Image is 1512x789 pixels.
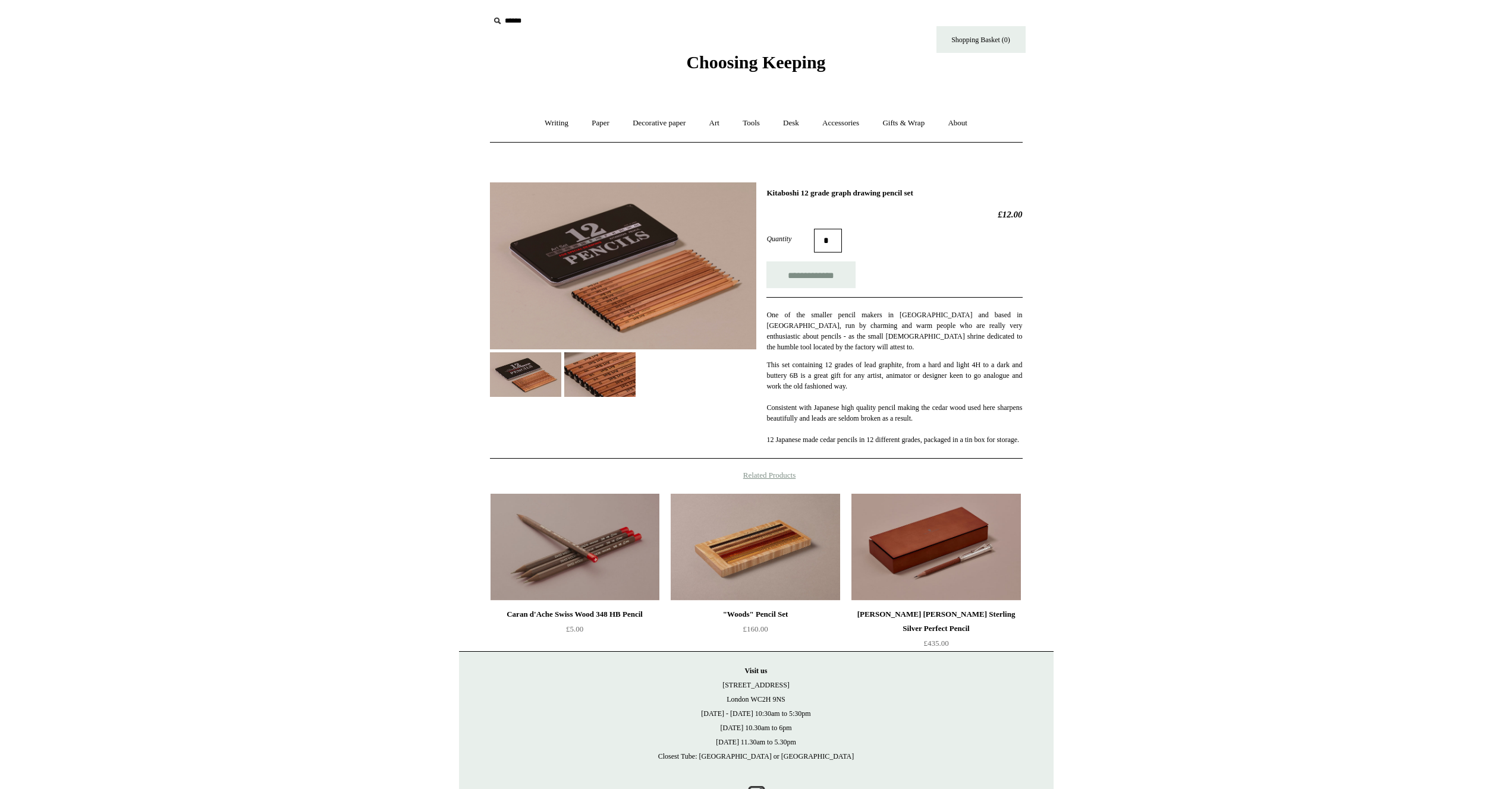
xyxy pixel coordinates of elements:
[674,607,837,621] div: "Woods" Pencil Set
[566,624,583,633] span: £5.00
[459,471,1054,480] h4: Related Products
[872,108,935,139] a: Gifts & Wrap
[686,62,825,70] a: Choosing Keeping
[564,352,636,397] img: Kitaboshi 12 grade graph drawing pencil set
[491,607,659,656] a: Caran d'Ache Swiss Wood 348 HB Pencil £5.00
[671,494,840,601] a: "Woods" Pencil Set "Woods" Pencil Set
[851,607,1020,656] a: [PERSON_NAME] [PERSON_NAME] Sterling Silver Perfect Pencil £435.00
[671,607,840,656] a: "Woods" Pencil Set £160.00
[812,108,870,139] a: Accessories
[936,26,1026,53] a: Shopping Basket (0)
[766,233,814,244] label: Quantity
[851,494,1020,601] img: Graf Von Faber-Castell Sterling Silver Perfect Pencil
[622,108,696,139] a: Decorative paper
[671,494,840,601] img: "Woods" Pencil Set
[490,182,756,349] img: Kitaboshi 12 grade graph drawing pencil set
[923,639,948,648] span: £435.00
[766,361,1022,444] span: This set containing 12 grades of lead graphite, from a hard and light 4H to a dark and buttery 6B...
[471,664,1042,763] p: [STREET_ADDRESS] London WC2H 9NS [DATE] - [DATE] 10:30am to 5:30pm [DATE] 10.30am to 6pm [DATE] 1...
[854,607,1017,636] div: [PERSON_NAME] [PERSON_NAME] Sterling Silver Perfect Pencil
[490,352,561,397] img: Kitaboshi 12 grade graph drawing pencil set
[745,667,768,675] strong: Visit us
[766,209,1022,220] h2: £12.00
[743,624,768,633] span: £160.00
[491,494,659,601] img: Caran d'Ache Swiss Wood 348 HB Pencil
[699,108,730,139] a: Art
[772,108,810,139] a: Desk
[766,310,1022,352] p: One of the smaller pencil makers in [GEOGRAPHIC_DATA] and based in [GEOGRAPHIC_DATA], run by char...
[493,607,656,621] div: Caran d'Ache Swiss Wood 348 HB Pencil
[732,108,771,139] a: Tools
[686,52,825,72] span: Choosing Keeping
[534,108,579,139] a: Writing
[581,108,620,139] a: Paper
[937,108,978,139] a: About
[491,494,659,601] a: Caran d'Ache Swiss Wood 348 HB Pencil Caran d'Ache Swiss Wood 348 HB Pencil
[766,188,1022,198] h1: Kitaboshi 12 grade graph drawing pencil set
[851,494,1020,601] a: Graf Von Faber-Castell Sterling Silver Perfect Pencil Graf Von Faber-Castell Sterling Silver Perf...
